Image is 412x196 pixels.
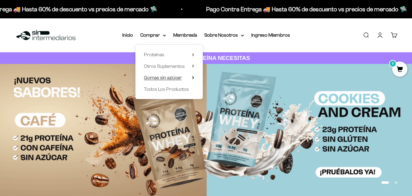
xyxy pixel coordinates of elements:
summary: Gomas sin azúcar [144,74,194,82]
a: Membresía [173,32,197,38]
strong: CUANTA PROTEÍNA NECESITAS [162,55,250,61]
summary: Comprar [140,31,166,39]
p: Pago Contra Entrega 🚚 Hasta 60% de descuento vs precios de mercado 🛸 [203,4,404,14]
a: Todos Los Productos [144,85,194,93]
span: Gomas sin azúcar [144,75,182,80]
a: Inicio [122,32,133,38]
mark: 0 [389,60,396,67]
a: Ingreso Miembros [251,32,290,38]
summary: Sobre Nosotros [204,31,244,39]
span: Otros Suplementos [144,64,185,69]
summary: Otros Suplementos [144,62,194,70]
a: 0 [392,66,407,73]
span: Todos Los Productos [144,87,189,92]
span: Proteínas [144,52,164,57]
summary: Proteínas [144,51,194,59]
